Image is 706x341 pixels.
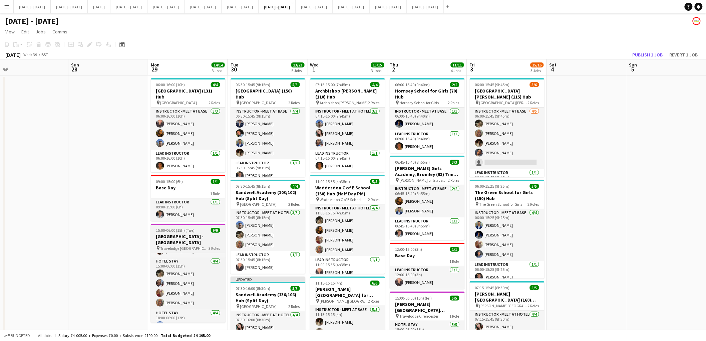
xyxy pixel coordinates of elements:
[390,130,465,153] app-card-role: Lead Instructor1/106:00-15:40 (9h40m)[PERSON_NAME]
[528,100,539,105] span: 2 Roles
[371,62,384,67] span: 15/15
[236,286,271,291] span: 07:30-16:00 (8h30m)
[151,108,226,150] app-card-role: Instructor - Meet at Base3/306:00-16:00 (10h)[PERSON_NAME][PERSON_NAME][PERSON_NAME]
[151,233,226,245] h3: [GEOGRAPHIC_DATA] - [GEOGRAPHIC_DATA]
[320,100,368,105] span: Archbishop [PERSON_NAME]
[470,78,545,177] app-job-card: 06:00-15:45 (9h45m)5/6[GEOGRAPHIC_DATA][PERSON_NAME] (215) Hub [GEOGRAPHIC_DATA][PERSON_NAME]2 Ro...
[531,68,544,73] div: 3 Jobs
[390,301,465,313] h3: [PERSON_NAME][GEOGRAPHIC_DATA][PERSON_NAME]
[212,68,225,73] div: 3 Jobs
[450,160,459,165] span: 3/3
[211,179,220,184] span: 1/1
[41,52,48,57] div: BST
[160,100,197,105] span: [GEOGRAPHIC_DATA]
[151,185,226,191] h3: Base Day
[479,303,528,308] span: [PERSON_NAME][GEOGRAPHIC_DATA]
[470,209,545,261] app-card-role: Instructor - Meet at Base4/406:00-15:25 (9h25m)[PERSON_NAME][PERSON_NAME][PERSON_NAME][PERSON_NAME]
[550,62,557,68] span: Sat
[231,180,305,274] div: 07:30-15:45 (8h15m)4/4Sandwell Academy (103/102) Hub (Split Day) [GEOGRAPHIC_DATA]2 RolesInstruct...
[291,82,300,87] span: 5/5
[52,29,67,35] span: Comms
[310,204,385,256] app-card-role: Instructor - Meet at Hotel4/411:00-15:35 (4h35m)[PERSON_NAME][PERSON_NAME][PERSON_NAME][PERSON_NAME]
[185,0,222,13] button: [DATE] - [DATE]
[240,304,277,309] span: [GEOGRAPHIC_DATA]
[289,304,300,309] span: 2 Roles
[479,100,528,105] span: [GEOGRAPHIC_DATA][PERSON_NAME]
[370,0,407,13] button: [DATE] - [DATE]
[151,224,226,323] app-job-card: 15:00-06:00 (15h) (Tue)9/9[GEOGRAPHIC_DATA] - [GEOGRAPHIC_DATA] Travelodge [GEOGRAPHIC_DATA] [GEO...
[50,27,70,36] a: Comms
[470,62,475,68] span: Fri
[36,29,46,35] span: Jobs
[370,82,380,87] span: 4/4
[470,261,545,284] app-card-role: Lead Instructor1/106:00-15:25 (9h25m)[PERSON_NAME]
[475,285,510,290] span: 07:15-15:45 (8h30m)
[5,16,59,26] h1: [DATE] - [DATE]
[151,78,226,172] app-job-card: 06:00-16:00 (10h)4/4[GEOGRAPHIC_DATA] (131) Hub [GEOGRAPHIC_DATA]2 RolesInstructor - Meet at Base...
[549,65,557,73] span: 4
[448,100,459,105] span: 2 Roles
[236,82,271,87] span: 06:30-15:45 (9h15m)
[368,299,380,304] span: 2 Roles
[448,178,459,183] span: 2 Roles
[240,202,277,207] span: [GEOGRAPHIC_DATA]
[390,165,465,177] h3: [PERSON_NAME] Girls Academy, Bromley (93) Time Attack
[628,65,637,73] span: 5
[310,62,319,68] span: Wed
[3,27,17,36] a: View
[667,50,701,59] button: Revert 1 job
[240,100,277,105] span: [GEOGRAPHIC_DATA]
[316,82,350,87] span: 07:15-15:00 (7h45m)
[88,0,110,13] button: [DATE]
[33,27,48,36] a: Jobs
[310,108,385,150] app-card-role: Instructor - Meet at Hotel3/307:15-15:00 (7h45m)[PERSON_NAME][PERSON_NAME][PERSON_NAME]
[450,259,459,264] span: 1 Role
[231,62,238,68] span: Tue
[395,160,430,165] span: 06:45-15:40 (8h55m)
[209,100,220,105] span: 2 Roles
[470,180,545,279] app-job-card: 06:00-15:25 (9h25m)5/5The Green School for Girls (150) Hub The Green School for Girls2 RolesInstr...
[530,82,539,87] span: 5/6
[310,78,385,172] app-job-card: 07:15-15:00 (7h45m)4/4Archbishop [PERSON_NAME] (110) Hub Archbishop [PERSON_NAME]2 RolesInstructo...
[320,197,362,202] span: Waddesdon C of E School
[310,175,385,274] div: 11:00-15:35 (4h35m)5/5Waddesdon C of E School (150) Hub (Half Day PM) Waddesdon C of E School2 Ro...
[451,68,464,73] div: 4 Jobs
[156,228,195,233] span: 15:00-06:00 (15h) (Tue)
[395,247,422,252] span: 12:00-15:00 (3h)
[291,286,300,291] span: 5/5
[160,246,209,251] span: Travelodge [GEOGRAPHIC_DATA] [GEOGRAPHIC_DATA]
[475,184,510,189] span: 06:00-15:25 (9h25m)
[390,156,465,240] app-job-card: 06:45-15:40 (8h55m)3/3[PERSON_NAME] Girls Academy, Bromley (93) Time Attack [PERSON_NAME] girls a...
[470,108,545,169] app-card-role: Instructor - Meet at Base4/506:00-15:45 (9h45m)[PERSON_NAME][PERSON_NAME][PERSON_NAME][PERSON_NAME]
[450,247,459,252] span: 1/1
[230,65,238,73] span: 30
[156,82,185,87] span: 06:00-16:00 (10h)
[479,202,522,207] span: The Green School for Girls
[390,108,465,130] app-card-role: Instructor - Meet at Base1/106:00-15:40 (9h40m)[PERSON_NAME]
[236,184,271,189] span: 07:30-15:45 (8h15m)
[450,296,459,301] span: 5/5
[390,78,465,153] div: 06:00-15:40 (9h40m)2/2Hornsey School for Girls (70) Hub Hornsey School for Girls2 RolesInstructor...
[629,62,637,68] span: Sun
[316,281,343,286] span: 11:15-15:15 (4h)
[14,0,51,13] button: [DATE] - [DATE]
[531,62,544,67] span: 15/16
[289,100,300,105] span: 2 Roles
[470,189,545,201] h3: The Green School for Girls (150) Hub
[470,291,545,303] h3: [PERSON_NAME][GEOGRAPHIC_DATA] (160) Hub
[395,296,432,301] span: 15:00-06:00 (15h) (Fri)
[231,78,305,177] app-job-card: 06:30-15:45 (9h15m)5/5[GEOGRAPHIC_DATA] (150) Hub [GEOGRAPHIC_DATA]2 RolesInstructor - Meet at Ba...
[530,285,539,290] span: 5/5
[5,29,15,35] span: View
[22,52,39,57] span: Week 39
[470,88,545,100] h3: [GEOGRAPHIC_DATA][PERSON_NAME] (215) Hub
[400,314,439,319] span: Travelodge Cirencester
[630,50,666,59] button: Publish 1 job
[291,184,300,189] span: 4/4
[451,62,464,67] span: 11/11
